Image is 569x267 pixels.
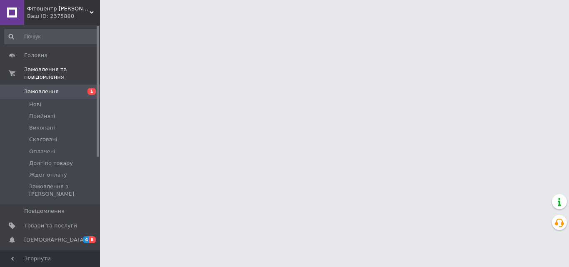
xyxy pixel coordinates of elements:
[24,52,47,59] span: Головна
[24,66,100,81] span: Замовлення та повідомлення
[24,222,77,230] span: Товари та послуги
[29,136,57,143] span: Скасовані
[83,236,90,243] span: 4
[29,171,67,179] span: Ждет оплату
[29,183,97,198] span: Замовлення з [PERSON_NAME]
[4,29,98,44] input: Пошук
[24,236,86,244] span: [DEMOGRAPHIC_DATA]
[89,236,96,243] span: 8
[29,124,55,132] span: Виконані
[24,88,59,95] span: Замовлення
[29,160,73,167] span: Долг по товару
[29,101,41,108] span: Нові
[29,112,55,120] span: Прийняті
[24,207,65,215] span: Повідомлення
[27,12,100,20] div: Ваш ID: 2375880
[27,5,90,12] span: Фітоцентр Здоров'я & Краса
[29,148,55,155] span: Оплачені
[87,88,96,95] span: 1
